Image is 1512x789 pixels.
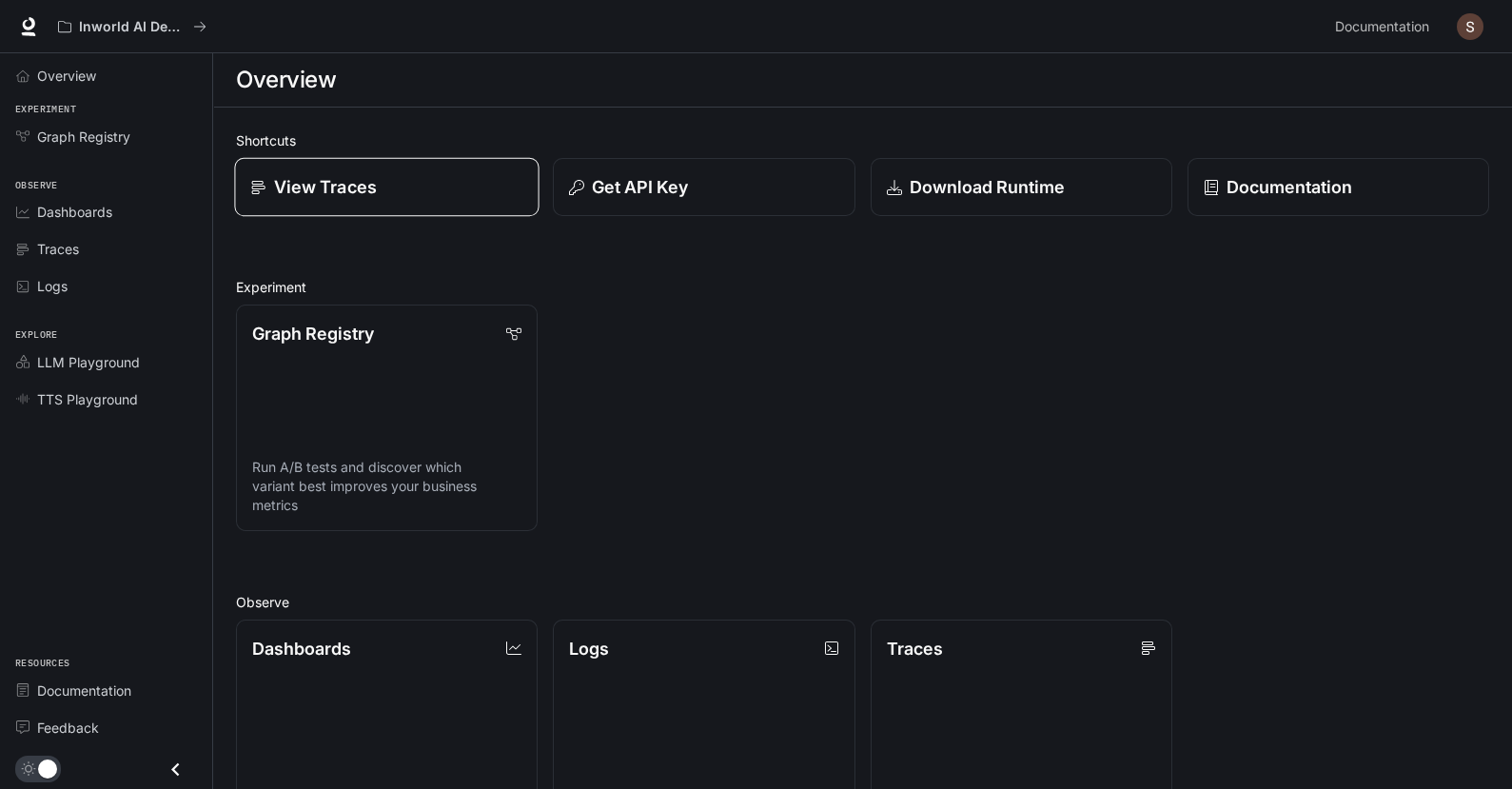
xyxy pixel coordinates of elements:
button: User avatar [1451,8,1489,46]
span: Dark mode toggle [38,758,57,779]
h1: Overview [236,61,336,99]
h2: Shortcuts [236,130,1489,150]
a: Traces [8,232,205,266]
button: Get API Key [553,158,854,216]
span: Documentation [37,681,131,700]
p: Run A/B tests and discover which variant best improves your business metrics [252,458,521,515]
a: Documentation [8,674,205,707]
a: Documentation [1188,158,1489,216]
a: Overview [8,59,205,92]
span: LLM Playground [37,352,140,372]
a: Graph Registry [8,120,205,153]
a: Graph RegistryRun A/B tests and discover which variant best improves your business metrics [236,305,538,531]
p: Get API Key [592,174,688,200]
span: Feedback [37,718,99,738]
a: Feedback [8,711,205,744]
a: Documentation [1327,8,1443,46]
p: Traces [887,636,943,661]
p: Inworld AI Demos [79,19,186,35]
span: TTS Playground [37,389,138,409]
h2: Experiment [236,277,1489,297]
img: User avatar [1457,13,1483,40]
a: LLM Playground [8,345,205,379]
p: Download Runtime [910,174,1065,200]
p: Logs [569,636,609,661]
p: Dashboards [252,636,351,661]
span: Logs [37,276,68,296]
a: Download Runtime [871,158,1172,216]
span: Documentation [1335,15,1429,39]
a: TTS Playground [8,383,205,416]
span: Dashboards [37,202,112,222]
h2: Observe [236,592,1489,612]
span: Traces [37,239,79,259]
button: All workspaces [49,8,215,46]
a: Dashboards [8,195,205,228]
p: Graph Registry [252,321,374,346]
span: Graph Registry [37,127,130,147]
button: Close drawer [154,750,197,789]
a: View Traces [234,158,539,217]
p: Documentation [1227,174,1352,200]
a: Logs [8,269,205,303]
span: Overview [37,66,96,86]
p: View Traces [274,174,377,200]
